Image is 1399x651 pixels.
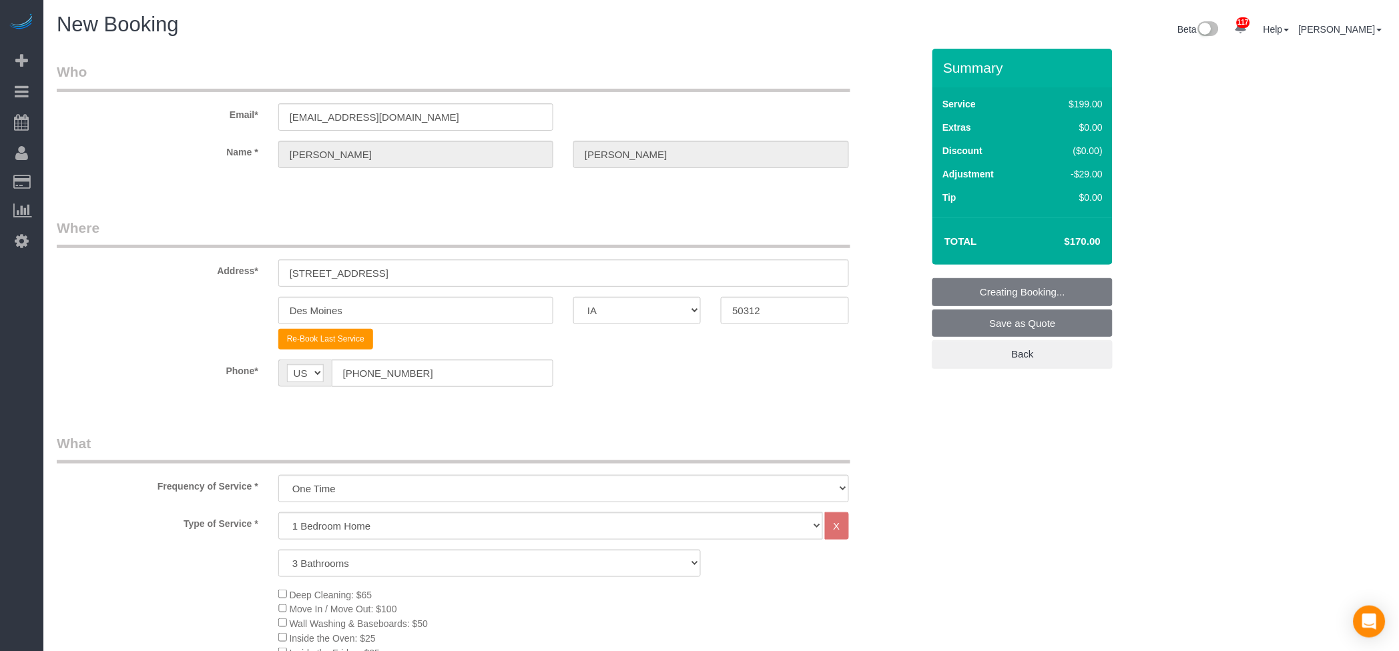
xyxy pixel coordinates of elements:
[573,141,848,168] input: Last Name*
[932,340,1113,368] a: Back
[47,141,268,159] label: Name *
[1178,24,1219,35] a: Beta
[57,434,850,464] legend: What
[942,191,956,204] label: Tip
[47,360,268,378] label: Phone*
[47,512,268,530] label: Type of Service *
[47,259,268,277] label: Address*
[290,618,429,629] span: Wall Washing & Baseboards: $50
[278,103,553,131] input: Email*
[1264,24,1290,35] a: Help
[942,167,994,181] label: Adjustment
[278,297,553,324] input: City*
[721,297,848,324] input: Zip Code*
[57,62,850,92] legend: Who
[8,13,35,32] img: Automaid Logo
[278,141,553,168] input: First Name*
[47,103,268,121] label: Email*
[1041,144,1103,157] div: ($0.00)
[278,329,373,350] button: Re-Book Last Service
[1228,13,1254,43] a: 117
[57,218,850,248] legend: Where
[1299,24,1382,35] a: [PERSON_NAME]
[944,235,977,247] strong: Total
[1025,236,1101,247] h4: $170.00
[57,13,179,36] span: New Booking
[1354,606,1386,638] div: Open Intercom Messenger
[47,475,268,493] label: Frequency of Service *
[942,144,983,157] label: Discount
[1041,121,1103,134] div: $0.00
[942,121,971,134] label: Extras
[1041,167,1103,181] div: -$29.00
[1237,17,1251,28] span: 117
[290,633,376,644] span: Inside the Oven: $25
[1041,97,1103,111] div: $199.00
[290,604,397,614] span: Move In / Move Out: $100
[942,97,976,111] label: Service
[1041,191,1103,204] div: $0.00
[290,590,372,600] span: Deep Cleaning: $65
[1197,21,1219,39] img: New interface
[943,60,1106,75] h3: Summary
[332,360,553,387] input: Phone*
